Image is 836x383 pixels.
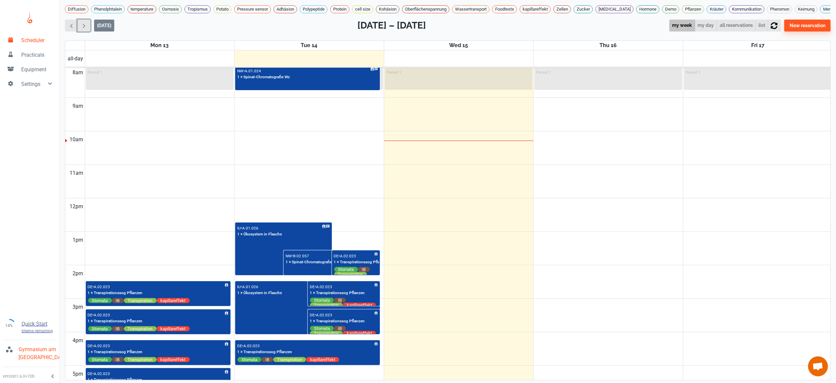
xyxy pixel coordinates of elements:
p: DE • [334,254,340,258]
button: [DATE] [94,20,114,32]
span: Transpiration [124,298,157,303]
p: DE • [310,313,316,317]
button: my week [669,20,695,32]
div: Zucker [574,5,593,13]
p: A.02.023 [243,344,260,348]
a: October 13, 2025 [149,41,170,50]
p: 1 × Transpirationssog Pflanzen [88,349,143,355]
p: DE • [310,285,316,289]
span: Stomata [310,326,334,331]
p: A.01.026 [242,285,258,289]
span: IB [334,297,346,303]
span: temperature [128,6,156,13]
div: Adhäsion [274,5,297,13]
p: DE • [88,313,94,317]
span: Transpiration [310,302,343,308]
span: Foodtests [493,6,517,13]
span: Transpiration [124,326,157,332]
button: all reservations [717,20,756,32]
span: Kohäsion [376,6,399,13]
p: 1 × Transpirationssog Pflanzen [334,259,389,265]
span: Phenolphtalein [91,6,125,13]
div: 8am [72,64,85,81]
p: NW • [237,69,245,73]
button: Previous week [65,20,78,32]
p: A.02.023 [94,371,110,376]
p: IU • [237,285,242,289]
p: Period 1 [88,70,103,75]
div: Pflanzen [682,5,704,13]
p: 1 × Ökosystem in Flasche [237,290,282,296]
span: Kräuter [707,6,726,13]
a: October 17, 2025 [750,41,766,50]
span: [MEDICAL_DATA] [596,6,633,13]
span: IB [334,326,346,331]
button: list [756,20,768,32]
div: Polypeptide [300,5,328,13]
span: kapillareffekt [520,6,550,13]
div: Demo [662,5,679,13]
p: DE • [88,344,94,348]
span: IB [112,357,124,362]
div: Oberflächenspannung [402,5,449,13]
span: IB [358,267,370,272]
span: Wassertransport [452,6,489,13]
div: Potato [213,5,232,13]
span: Stomata [88,298,112,303]
p: A.02.023 [94,344,110,348]
span: Zellen [554,6,571,13]
a: October 16, 2025 [599,41,618,50]
div: 5pm [72,366,85,382]
span: Adhäsion [274,6,297,13]
span: Potato [214,6,231,13]
span: Oberflächenspannung [402,6,449,13]
p: 1 × Transpirationssog Pflanzen [310,318,365,324]
span: Polypeptide [300,6,327,13]
span: Keimung [795,6,817,13]
p: DE • [88,371,94,376]
span: Stomata [310,297,334,303]
p: A.02.023 [94,313,110,317]
div: 11am [69,165,85,181]
div: Tropismus [184,5,211,13]
span: Hormone [637,6,659,13]
span: Stomata [88,326,112,332]
span: all-day [67,55,85,63]
div: temperature [128,5,156,13]
div: Osmosis [159,5,182,13]
div: cell size [352,5,373,13]
span: Demo [662,6,679,13]
div: 9am [72,98,85,114]
div: Protein [330,5,349,13]
span: Transpiration [310,331,343,336]
div: 12pm [69,198,85,215]
div: Keimung [795,5,817,13]
a: October 15, 2025 [448,41,469,50]
span: IB [112,298,124,303]
p: DE • [88,285,94,289]
p: A.02.023 [94,285,110,289]
span: Tropismus [185,6,210,13]
p: Period 1 [387,70,402,75]
p: 1 × Transpirationssog Pflanzen [237,349,292,355]
p: 1 × Transpirationssog Pflanzen [88,318,143,324]
a: October 14, 2025 [299,41,319,50]
div: kapillareffekt [520,5,551,13]
div: Pressure sensor [234,5,271,13]
p: A.01.026 [242,226,258,230]
span: Pheromon [767,6,792,13]
span: kapillareffekt [343,302,376,308]
p: 1 × Spinat-Chromatografie Wz [237,74,290,80]
div: 1pm [72,232,85,248]
p: 1 × Spinat-Chromatografie Wz [286,259,338,265]
span: cell size [352,6,373,13]
div: Kohäsion [376,5,399,13]
span: kapillareffekt [157,357,190,362]
div: 3pm [72,299,85,315]
div: Zellen [553,5,571,13]
span: Stomata [334,267,358,272]
span: IB [261,357,273,362]
div: Kommunikation [729,5,764,13]
span: Diffusion [65,6,88,13]
p: 1 × Transpirationssog Pflanzen [310,290,365,296]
